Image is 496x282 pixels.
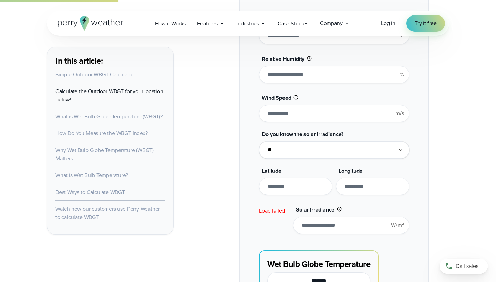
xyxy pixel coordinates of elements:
[55,188,125,196] a: Best Ways to Calculate WBGT
[55,146,154,162] a: Why Wet Bulb Globe Temperature (WBGT) Matters
[55,112,163,120] a: What is Wet Bulb Globe Temperature (WBGT)?
[197,20,218,28] span: Features
[55,205,160,221] a: Watch how our customers use Perry Weather to calculate WBGT
[440,259,488,274] a: Call sales
[339,167,362,175] span: Longitude
[55,129,148,137] a: How Do You Measure the WBGT Index?
[55,171,128,179] a: What is Wet Bulb Temperature?
[278,20,308,28] span: Case Studies
[381,19,395,27] span: Log in
[272,17,314,31] a: Case Studies
[55,55,165,66] h3: In this article:
[415,19,437,28] span: Try it free
[55,87,163,104] a: Calculate the Outdoor WBGT for your location below!
[262,167,281,175] span: Latitude
[456,262,478,270] span: Call sales
[149,17,192,31] a: How it Works
[296,206,334,214] span: Solar Irradiance
[262,130,343,138] span: Do you know the solar irradiance?
[236,20,259,28] span: Industries
[381,19,395,28] a: Log in
[262,94,291,102] span: Wind Speed
[406,15,445,32] a: Try it free
[259,207,285,215] span: Load failed
[320,19,343,28] span: Company
[155,20,186,28] span: How it Works
[262,55,304,63] span: Relative Humidity
[55,70,134,78] a: Simple Outdoor WBGT Calculator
